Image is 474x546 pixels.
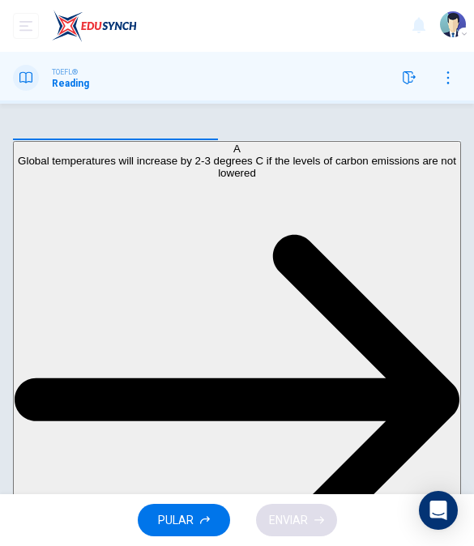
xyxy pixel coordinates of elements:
[440,11,466,37] img: Profile picture
[158,510,194,531] span: PULAR
[52,10,137,42] img: EduSynch logo
[138,504,230,537] button: PULAR
[15,143,459,155] div: A
[18,155,456,179] span: Global temperatures will increase by 2-3 degrees C if the levels of carbon emissions are not lowered
[419,491,458,530] div: Open Intercom Messenger
[52,78,89,89] h1: Reading
[52,66,78,78] span: TOEFL®
[13,13,39,39] button: open mobile menu
[13,101,461,140] div: Choose test type tabs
